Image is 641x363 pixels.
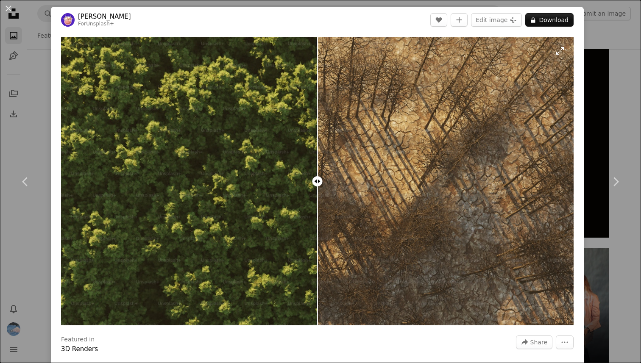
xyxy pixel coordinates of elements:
[78,12,131,21] a: [PERSON_NAME]
[61,37,574,325] button: Zoom in on this image
[430,13,447,27] button: Like
[61,345,98,353] a: 3D Renders
[471,13,522,27] button: Edit image
[61,37,574,325] img: Lush green forest contrasted with bare winter trees
[590,141,641,222] a: Next
[556,335,574,349] button: More Actions
[86,21,114,27] a: Unsplash+
[61,13,75,27] img: Go to Ruliff Andrean's profile
[530,336,547,349] span: Share
[525,13,574,27] button: Download
[451,13,468,27] button: Add to Collection
[61,335,95,344] h3: Featured in
[516,335,552,349] button: Share this image
[78,21,131,28] div: For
